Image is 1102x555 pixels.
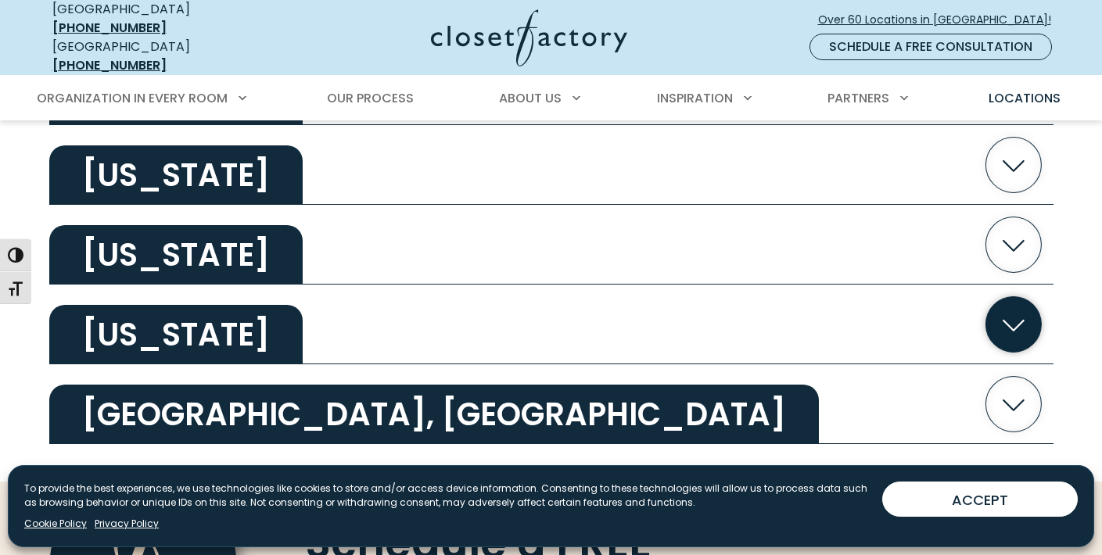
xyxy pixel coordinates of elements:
div: [GEOGRAPHIC_DATA] [52,38,279,75]
h2: [GEOGRAPHIC_DATA], [GEOGRAPHIC_DATA] [49,385,819,444]
button: [US_STATE] [49,205,1054,285]
span: About Us [499,89,562,107]
span: Over 60 Locations in [GEOGRAPHIC_DATA]! [818,12,1064,28]
nav: Primary Menu [26,77,1077,120]
span: Partners [827,89,889,107]
a: Privacy Policy [95,517,159,531]
a: [PHONE_NUMBER] [52,19,167,37]
img: Closet Factory Logo [431,9,627,66]
span: Our Process [327,89,414,107]
p: To provide the best experiences, we use technologies like cookies to store and/or access device i... [24,482,870,510]
button: [US_STATE] [49,285,1054,364]
h2: [US_STATE] [49,305,303,364]
button: ACCEPT [882,482,1078,517]
h2: [US_STATE] [49,145,303,205]
span: Locations [989,89,1061,107]
a: Over 60 Locations in [GEOGRAPHIC_DATA]! [817,6,1064,34]
button: [GEOGRAPHIC_DATA], [GEOGRAPHIC_DATA] [49,364,1054,444]
a: [PHONE_NUMBER] [52,56,167,74]
span: Organization in Every Room [37,89,228,107]
span: Inspiration [657,89,733,107]
button: [US_STATE] [49,125,1054,205]
a: Cookie Policy [24,517,87,531]
h2: [US_STATE] [49,225,303,285]
a: Schedule a Free Consultation [809,34,1052,60]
